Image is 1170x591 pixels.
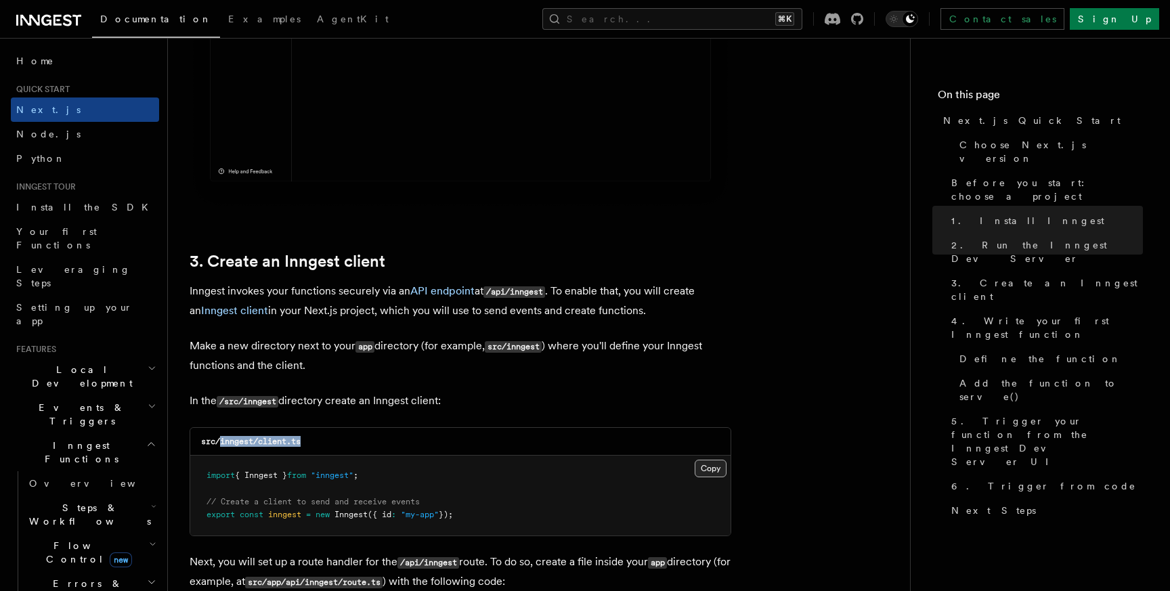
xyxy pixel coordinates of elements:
[11,219,159,257] a: Your first Functions
[946,498,1143,523] a: Next Steps
[954,133,1143,171] a: Choose Next.js version
[951,479,1136,493] span: 6. Trigger from code
[287,470,306,480] span: from
[946,271,1143,309] a: 3. Create an Inngest client
[943,114,1121,127] span: Next.js Quick Start
[1070,8,1159,30] a: Sign Up
[946,309,1143,347] a: 4. Write your first Inngest function
[951,276,1143,303] span: 3. Create an Inngest client
[11,146,159,171] a: Python
[946,209,1143,233] a: 1. Install Inngest
[355,341,374,353] code: app
[775,12,794,26] kbd: ⌘K
[217,396,278,408] code: /src/inngest
[410,284,475,297] a: API endpoint
[334,510,368,519] span: Inngest
[954,371,1143,409] a: Add the function to serve()
[100,14,212,24] span: Documentation
[368,510,391,519] span: ({ id
[959,138,1143,165] span: Choose Next.js version
[353,470,358,480] span: ;
[24,471,159,496] a: Overview
[240,510,263,519] span: const
[11,257,159,295] a: Leveraging Steps
[201,304,268,317] a: Inngest client
[439,510,453,519] span: });
[190,336,731,375] p: Make a new directory next to your directory (for example, ) where you'll define your Inngest func...
[951,238,1143,265] span: 2. Run the Inngest Dev Server
[16,54,54,68] span: Home
[190,391,731,411] p: In the directory create an Inngest client:
[16,153,66,164] span: Python
[235,470,287,480] span: { Inngest }
[951,314,1143,341] span: 4. Write your first Inngest function
[483,286,545,298] code: /api/inngest
[24,533,159,571] button: Flow Controlnew
[11,363,148,390] span: Local Development
[401,510,439,519] span: "my-app"
[951,504,1036,517] span: Next Steps
[268,510,301,519] span: inngest
[11,181,76,192] span: Inngest tour
[951,176,1143,203] span: Before you start: choose a project
[317,14,389,24] span: AgentKit
[16,129,81,139] span: Node.js
[311,470,353,480] span: "inngest"
[190,252,385,271] a: 3. Create an Inngest client
[11,295,159,333] a: Setting up your app
[207,470,235,480] span: import
[92,4,220,38] a: Documentation
[24,539,149,566] span: Flow Control
[11,195,159,219] a: Install the SDK
[397,557,459,569] code: /api/inngest
[938,108,1143,133] a: Next.js Quick Start
[306,510,311,519] span: =
[24,501,151,528] span: Steps & Workflows
[648,557,667,569] code: app
[11,433,159,471] button: Inngest Functions
[542,8,802,30] button: Search...⌘K
[11,395,159,433] button: Events & Triggers
[245,577,383,588] code: src/app/api/inngest/route.ts
[951,214,1104,227] span: 1. Install Inngest
[946,171,1143,209] a: Before you start: choose a project
[11,97,159,122] a: Next.js
[11,49,159,73] a: Home
[16,202,156,213] span: Install the SDK
[207,510,235,519] span: export
[485,341,542,353] code: src/inngest
[11,439,146,466] span: Inngest Functions
[946,233,1143,271] a: 2. Run the Inngest Dev Server
[886,11,918,27] button: Toggle dark mode
[110,552,132,567] span: new
[695,460,727,477] button: Copy
[954,347,1143,371] a: Define the function
[946,409,1143,474] a: 5. Trigger your function from the Inngest Dev Server UI
[207,497,420,506] span: // Create a client to send and receive events
[11,84,70,95] span: Quick start
[16,302,133,326] span: Setting up your app
[16,104,81,115] span: Next.js
[24,496,159,533] button: Steps & Workflows
[11,122,159,146] a: Node.js
[228,14,301,24] span: Examples
[316,510,330,519] span: new
[959,376,1143,403] span: Add the function to serve()
[16,264,131,288] span: Leveraging Steps
[16,226,97,250] span: Your first Functions
[391,510,396,519] span: :
[29,478,169,489] span: Overview
[940,8,1064,30] a: Contact sales
[11,344,56,355] span: Features
[220,4,309,37] a: Examples
[938,87,1143,108] h4: On this page
[309,4,397,37] a: AgentKit
[959,352,1121,366] span: Define the function
[201,437,301,446] code: src/inngest/client.ts
[951,414,1143,468] span: 5. Trigger your function from the Inngest Dev Server UI
[11,357,159,395] button: Local Development
[190,282,731,320] p: Inngest invokes your functions securely via an at . To enable that, you will create an in your Ne...
[11,401,148,428] span: Events & Triggers
[946,474,1143,498] a: 6. Trigger from code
